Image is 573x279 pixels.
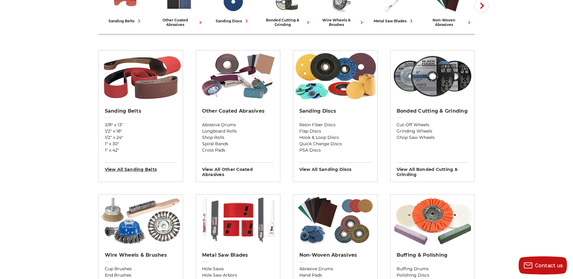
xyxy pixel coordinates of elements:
[105,147,177,153] a: 1" x 42"
[105,272,177,278] a: End Brushes
[535,263,563,268] span: Contact us
[299,141,371,147] a: Quick Change Discs
[519,256,567,274] button: Contact us
[202,122,274,128] a: Abrasive Drums
[202,128,274,134] a: Longboard Rolls
[397,252,468,258] h2: Buffing & Polishing
[105,108,177,114] h2: Sanding Belts
[155,18,204,27] div: other coated abrasives
[105,252,177,258] h2: Wire Wheels & Brushes
[216,18,250,24] div: sanding discs
[196,194,280,246] img: Metal Saw Blades
[108,18,142,24] div: sanding belts
[105,122,177,128] a: 3/8" x 13"
[397,108,468,114] h2: Bonded Cutting & Grinding
[105,266,177,272] a: Cup Brushes
[202,108,274,114] h2: Other Coated Abrasives
[202,141,274,147] a: Spiral Bands
[293,194,377,246] img: Non-woven Abrasives
[397,122,468,128] a: Cut-Off Wheels
[202,147,274,153] a: Cross Pads
[397,272,468,278] a: Polishing Discs
[99,50,183,102] img: Sanding Belts
[105,162,177,172] h3: View All sanding belts
[202,272,274,278] a: Hole Saw Arbors
[374,18,414,24] div: metal saw blades
[262,18,311,27] div: bonded cutting & grinding
[423,18,472,27] div: non-woven abrasives
[397,162,468,177] h3: View All bonded cutting & grinding
[299,162,371,172] h3: View All sanding discs
[299,147,371,153] a: PSA Discs
[397,134,468,141] a: Chop Saw Wheels
[202,266,274,272] a: Hole Saws
[105,141,177,147] a: 1" x 30"
[293,50,377,102] img: Sanding Discs
[299,108,371,114] h2: Sanding Discs
[202,162,274,177] h3: View All other coated abrasives
[391,50,475,102] img: Bonded Cutting & Grinding
[202,134,274,141] a: Shop Rolls
[299,266,371,272] a: Abrasive Drums
[105,128,177,134] a: 1/2" x 18"
[397,266,468,272] a: Buffing Drums
[202,252,274,258] h2: Metal Saw Blades
[299,272,371,278] a: Hand Pads
[299,128,371,134] a: Flap Discs
[299,122,371,128] a: Resin Fiber Discs
[299,134,371,141] a: Hook & Loop Discs
[299,252,371,258] h2: Non-woven Abrasives
[397,128,468,134] a: Grinding Wheels
[105,134,177,141] a: 1/2" x 24"
[391,194,475,246] img: Buffing & Polishing
[196,50,280,102] img: Other Coated Abrasives
[316,18,365,27] div: wire wheels & brushes
[99,194,183,246] img: Wire Wheels & Brushes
